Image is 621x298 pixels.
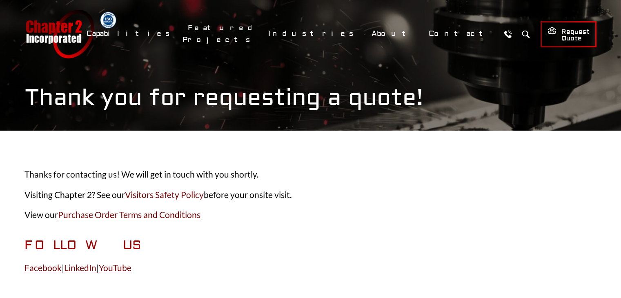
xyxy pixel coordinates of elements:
a: Facebook [24,262,62,273]
a: About [366,25,419,42]
a: YouTube [99,262,131,273]
a: Capabilities [81,25,178,42]
a: Purchase Order Terms and Conditions [58,209,200,220]
span: Request Quote [548,26,590,43]
a: Visitors Safety Policy [125,189,204,200]
a: Call Us [501,27,516,42]
button: Search [519,27,534,42]
a: Contact [423,25,496,42]
p: | | [24,261,597,275]
h1: Thank you for requesting a quote! [25,84,597,111]
h3: FOLLOW US [24,238,597,253]
a: Request Quote [541,21,597,47]
a: Industries [263,25,362,42]
p: Thanks for contacting us! We will get in touch with you shortly. [24,167,597,181]
p: Visiting Chapter 2? See our before your onsite visit. [24,188,597,202]
a: LinkedIn [64,262,96,273]
a: Featured Projects [183,19,259,49]
a: Chapter 2 Incorporated [25,10,94,58]
p: View our [24,208,597,222]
